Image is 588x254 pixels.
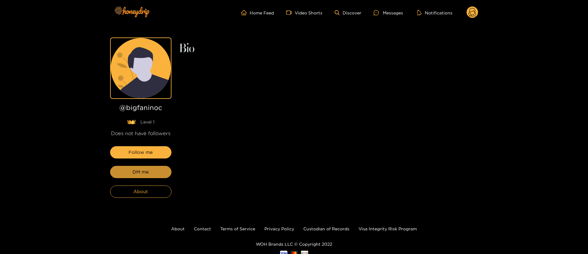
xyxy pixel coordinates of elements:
span: home [241,10,250,15]
a: Privacy Policy [264,226,294,231]
h2: Bio [179,44,478,54]
a: Contact [194,226,211,231]
a: Discover [335,10,361,15]
a: Custodian of Records [303,226,349,231]
span: DM me [133,168,149,176]
span: Follow me [129,149,153,156]
a: Video Shorts [286,10,322,15]
span: Level 1 [140,119,155,125]
div: Does not have followers [110,130,171,137]
span: video-camera [286,10,295,15]
button: DM me [110,166,171,178]
button: Notifications [415,10,454,16]
a: Visa Integrity Risk Program [359,226,417,231]
h1: @ bigfaninoc [110,104,171,114]
img: lavel grade [127,119,136,124]
a: About [171,226,185,231]
a: Terms of Service [220,226,255,231]
button: Follow me [110,146,171,158]
button: About [110,186,171,198]
span: About [133,188,148,195]
a: Home Feed [241,10,274,15]
div: Messages [374,9,403,16]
